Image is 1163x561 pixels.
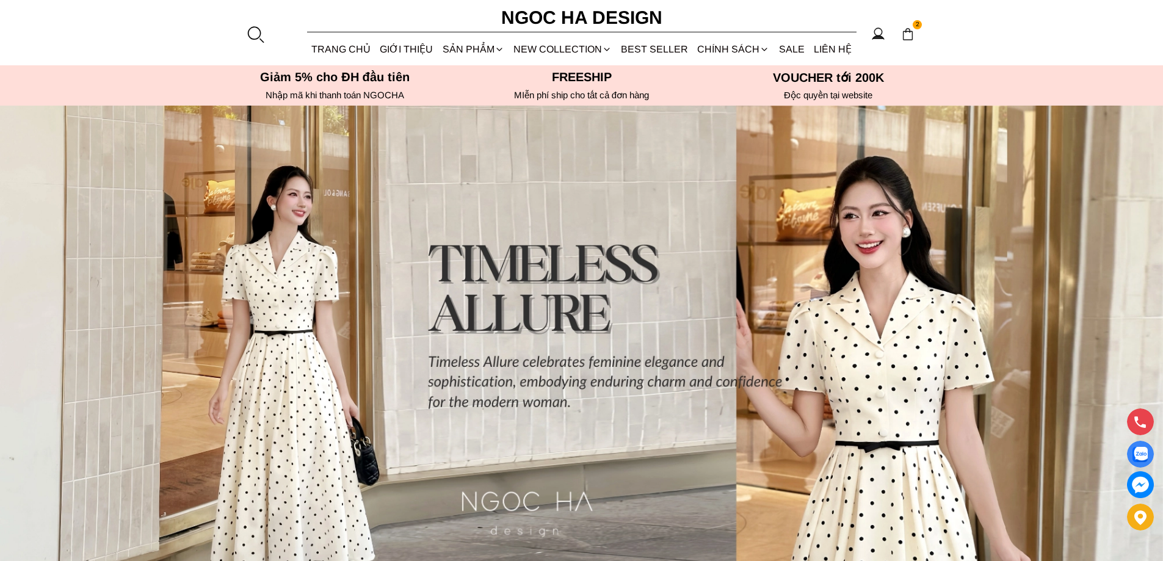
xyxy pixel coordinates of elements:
[1127,471,1154,498] a: messenger
[509,33,616,65] a: NEW COLLECTION
[552,70,612,84] font: Freeship
[709,70,948,85] h5: VOUCHER tới 200K
[375,33,438,65] a: GIỚI THIỆU
[266,90,404,100] font: Nhập mã khi thanh toán NGOCHA
[462,90,701,101] h6: MIễn phí ship cho tất cả đơn hàng
[774,33,809,65] a: SALE
[901,27,915,41] img: img-CART-ICON-ksit0nf1
[260,70,410,84] font: Giảm 5% cho ĐH đầu tiên
[913,20,922,30] span: 2
[438,33,509,65] div: SẢN PHẨM
[1132,447,1148,462] img: Display image
[709,90,948,101] h6: Độc quyền tại website
[809,33,856,65] a: LIÊN HỆ
[1127,441,1154,468] a: Display image
[617,33,693,65] a: BEST SELLER
[490,3,673,32] a: Ngoc Ha Design
[307,33,375,65] a: TRANG CHỦ
[693,33,774,65] div: Chính sách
